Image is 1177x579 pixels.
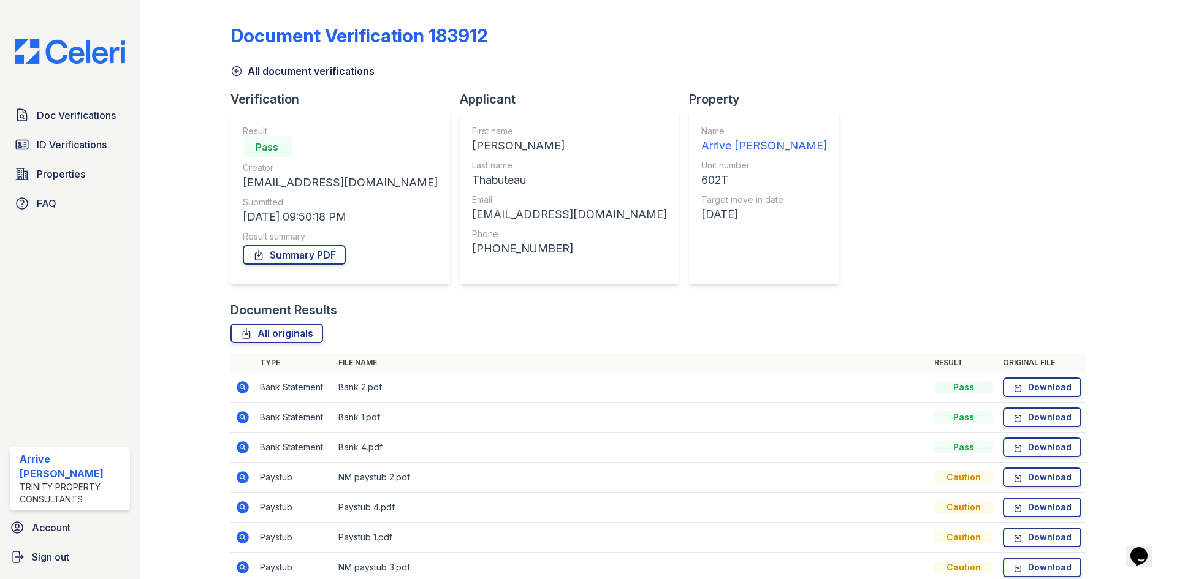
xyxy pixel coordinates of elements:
[998,353,1086,373] th: Original file
[243,230,438,243] div: Result summary
[243,125,438,137] div: Result
[32,550,69,564] span: Sign out
[472,240,667,257] div: [PHONE_NUMBER]
[934,531,993,543] div: Caution
[37,196,56,211] span: FAQ
[243,196,438,208] div: Submitted
[1003,437,1081,457] a: Download
[10,191,130,216] a: FAQ
[230,301,337,319] div: Document Results
[255,523,333,553] td: Paystub
[333,353,929,373] th: File name
[5,545,135,569] a: Sign out
[1003,467,1081,487] a: Download
[255,403,333,433] td: Bank Statement
[5,515,135,540] a: Account
[243,174,438,191] div: [EMAIL_ADDRESS][DOMAIN_NAME]
[20,452,125,481] div: Arrive [PERSON_NAME]
[701,159,827,172] div: Unit number
[472,194,667,206] div: Email
[333,493,929,523] td: Paystub 4.pdf
[10,103,130,127] a: Doc Verifications
[689,91,849,108] div: Property
[333,433,929,463] td: Bank 4.pdf
[5,39,135,64] img: CE_Logo_Blue-a8612792a0a2168367f1c8372b55b34899dd931a85d93a1a3d3e32e68fde9ad4.png
[701,194,827,206] div: Target move in date
[701,206,827,223] div: [DATE]
[934,471,993,483] div: Caution
[10,162,130,186] a: Properties
[701,125,827,154] a: Name Arrive [PERSON_NAME]
[255,433,333,463] td: Bank Statement
[701,172,827,189] div: 602T
[934,561,993,573] div: Caution
[333,403,929,433] td: Bank 1.pdf
[1003,558,1081,577] a: Download
[32,520,70,535] span: Account
[230,25,488,47] div: Document Verification 183912
[230,91,460,108] div: Verification
[243,208,438,225] div: [DATE] 09:50:18 PM
[333,463,929,493] td: NM paystub 2.pdf
[243,137,292,157] div: Pass
[20,481,125,505] div: Trinity Property Consultants
[243,162,438,174] div: Creator
[701,125,827,137] div: Name
[472,159,667,172] div: Last name
[460,91,689,108] div: Applicant
[255,463,333,493] td: Paystub
[934,381,993,393] div: Pass
[10,132,130,157] a: ID Verifications
[934,501,993,513] div: Caution
[1126,530,1165,567] iframe: chat widget
[37,108,116,123] span: Doc Verifications
[37,167,85,181] span: Properties
[333,373,929,403] td: Bank 2.pdf
[929,353,998,373] th: Result
[230,64,375,78] a: All document verifications
[1003,498,1081,517] a: Download
[934,411,993,423] div: Pass
[1003,377,1081,397] a: Download
[255,373,333,403] td: Bank Statement
[37,137,107,152] span: ID Verifications
[255,493,333,523] td: Paystub
[333,523,929,553] td: Paystub 1.pdf
[255,353,333,373] th: Type
[1003,528,1081,547] a: Download
[472,137,667,154] div: [PERSON_NAME]
[701,137,827,154] div: Arrive [PERSON_NAME]
[934,441,993,453] div: Pass
[472,206,667,223] div: [EMAIL_ADDRESS][DOMAIN_NAME]
[472,125,667,137] div: First name
[1003,407,1081,427] a: Download
[243,245,346,265] a: Summary PDF
[472,172,667,189] div: Thabuteau
[230,324,323,343] a: All originals
[472,228,667,240] div: Phone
